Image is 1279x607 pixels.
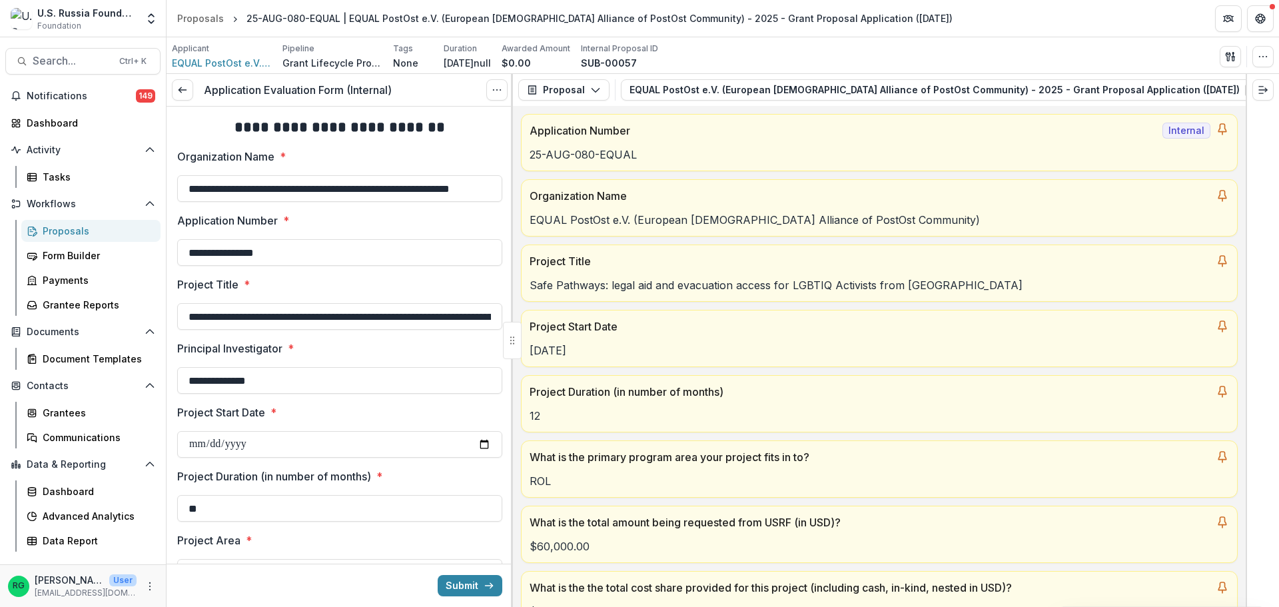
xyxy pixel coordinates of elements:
div: Dashboard [43,484,150,498]
p: EQUAL PostOst e.V. (European [DEMOGRAPHIC_DATA] Alliance of PostOst Community) [530,212,1229,228]
span: Contacts [27,380,139,392]
p: Internal Proposal ID [581,43,658,55]
a: Grantees [21,402,161,424]
div: Tasks [43,170,150,184]
p: [PERSON_NAME] [35,573,104,587]
a: What is the primary program area your project fits in to?ROL [521,440,1238,498]
img: U.S. Russia Foundation [11,8,32,29]
a: Grantee Reports [21,294,161,316]
button: Partners [1215,5,1242,32]
p: Pipeline [282,43,314,55]
button: Proposal [518,79,610,101]
div: Communications [43,430,150,444]
button: Expand right [1252,79,1274,101]
span: Activity [27,145,139,156]
div: Proposals [43,224,150,238]
a: Application NumberInternal25-AUG-080-EQUAL [521,114,1238,171]
span: Workflows [27,199,139,210]
p: Applicant [172,43,209,55]
p: Project Title [177,277,238,293]
span: Data & Reporting [27,459,139,470]
a: Tasks [21,166,161,188]
p: Project Start Date [530,318,1210,334]
button: Open Data & Reporting [5,454,161,475]
p: Tags [393,43,413,55]
div: Dashboard [27,116,150,130]
a: Project Duration (in number of months)12 [521,375,1238,432]
a: Proposals [21,220,161,242]
div: Proposals [177,11,224,25]
div: U.S. Russia Foundation [37,6,137,20]
button: Search... [5,48,161,75]
div: Grantees [43,406,150,420]
p: 25-AUG-080-EQUAL [530,147,1229,163]
a: Form Builder [21,245,161,267]
div: Data Report [43,534,150,548]
a: What is the total amount being requested from USRF (in USD)?$60,000.00 [521,506,1238,563]
span: Documents [27,326,139,338]
p: $0.00 [502,56,531,70]
a: Document Templates [21,348,161,370]
a: Dashboard [5,112,161,134]
p: Application Number [177,213,278,229]
a: EQUAL PostOst e.V. (European [DEMOGRAPHIC_DATA] Alliance of PostOst Community) [172,56,272,70]
p: Principal Investigator [177,340,282,356]
p: $60,000.00 [530,538,1229,554]
nav: breadcrumb [172,9,958,28]
button: Submit [438,575,502,596]
p: [DATE]null [444,56,491,70]
div: Form Builder [43,249,150,263]
p: Application Number [530,123,1157,139]
div: Advanced Analytics [43,509,150,523]
p: Project Duration (in number of months) [177,468,371,484]
a: Proposals [172,9,229,28]
button: Open Documents [5,321,161,342]
div: Payments [43,273,150,287]
p: Grant Lifecycle Process [282,56,382,70]
a: Project TitleSafe Pathways: legal aid and evacuation access for LGBTIQ Activists from [GEOGRAPHIC... [521,245,1238,302]
div: Grantee Reports [43,298,150,312]
button: Open Workflows [5,193,161,215]
span: Foundation [37,20,81,32]
a: Payments [21,269,161,291]
div: Ctrl + K [117,54,149,69]
button: More [142,578,158,594]
span: Internal [1162,123,1210,139]
p: What is the primary program area your project fits in to? [530,449,1210,465]
div: Ruslan Garipov [13,582,25,590]
p: Organization Name [530,188,1210,204]
p: Duration [444,43,477,55]
a: Advanced Analytics [21,505,161,527]
p: Awarded Amount [502,43,570,55]
p: None [393,56,418,70]
p: [DATE] [530,342,1229,358]
p: 12 [530,408,1229,424]
p: What is the total amount being requested from USRF (in USD)? [530,514,1210,530]
button: Open Activity [5,139,161,161]
button: Options [486,79,508,101]
a: Project Start Date[DATE] [521,310,1238,367]
p: User [109,574,137,586]
button: Get Help [1247,5,1274,32]
button: Notifications149 [5,85,161,107]
span: Notifications [27,91,136,102]
p: Project Duration (in number of months) [530,384,1210,400]
h3: Application Evaluation Form (Internal) [204,84,392,97]
p: Project Title [530,253,1210,269]
p: SUB-00057 [581,56,637,70]
p: Organization Name [177,149,274,165]
p: Project Area [177,532,240,548]
p: Safe Pathways: legal aid and evacuation access for LGBTIQ Activists from [GEOGRAPHIC_DATA] [530,277,1229,293]
p: What is the the total cost share provided for this project (including cash, in-kind, nested in USD)? [530,580,1210,596]
button: Open Contacts [5,375,161,396]
span: 149 [136,89,155,103]
button: Open entity switcher [142,5,161,32]
p: [EMAIL_ADDRESS][DOMAIN_NAME] [35,587,137,599]
p: ROL [530,473,1229,489]
a: Dashboard [21,480,161,502]
a: Data Report [21,530,161,552]
span: Search... [33,55,111,67]
div: 25-AUG-080-EQUAL | EQUAL PostOst e.V. (European [DEMOGRAPHIC_DATA] Alliance of PostOst Community)... [246,11,953,25]
p: Project Start Date [177,404,265,420]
